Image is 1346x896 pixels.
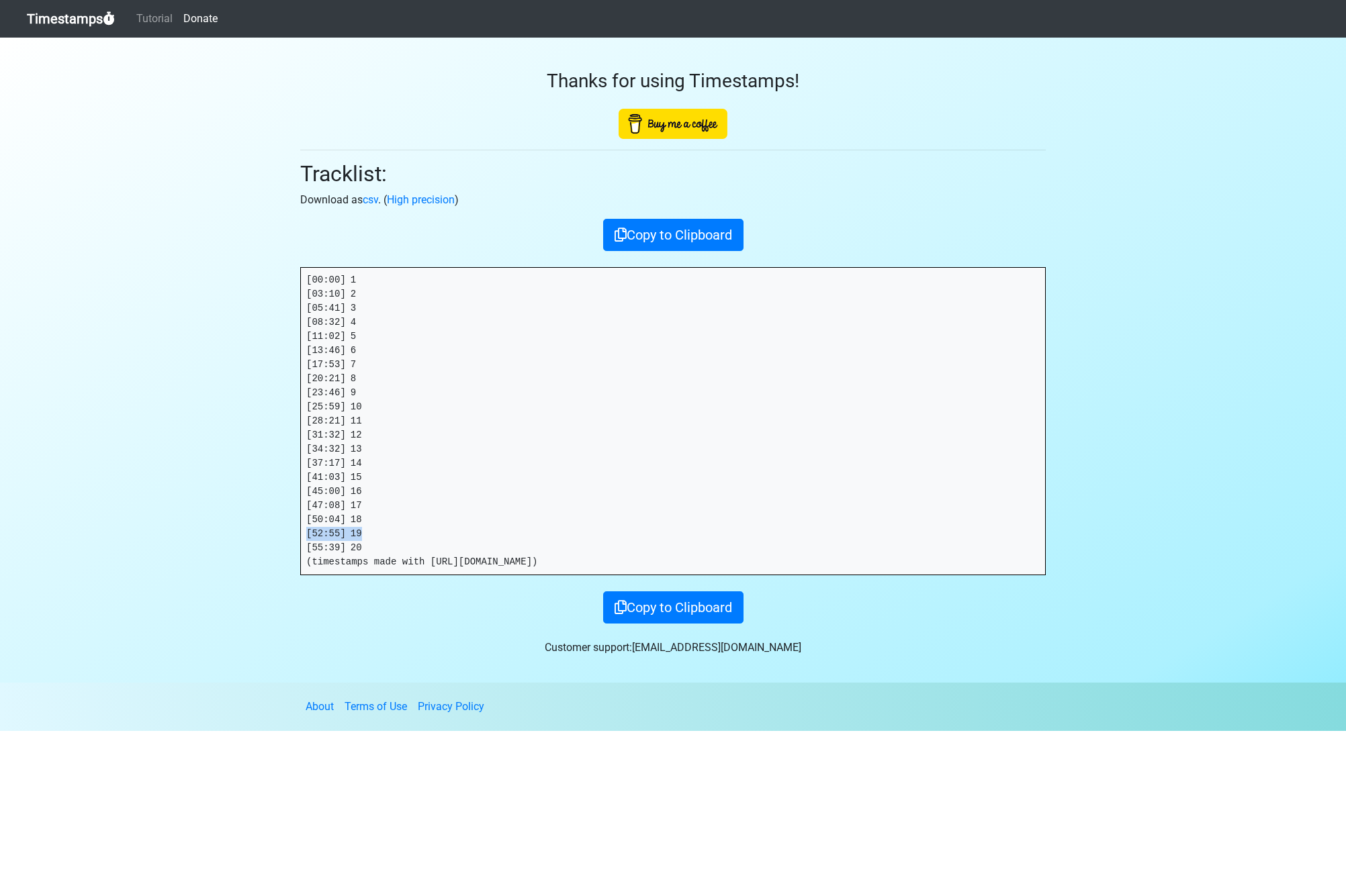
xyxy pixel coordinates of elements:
h2: Tracklist: [300,161,1046,187]
a: About [306,700,334,713]
a: Tutorial [131,5,178,32]
a: Donate [178,5,223,32]
img: Buy Me A Coffee [619,109,727,139]
a: Privacy Policy [418,700,484,713]
button: Copy to Clipboard [603,219,744,251]
button: Copy to Clipboard [603,591,744,624]
pre: [00:00] 1 [03:10] 2 [05:41] 3 [08:32] 4 [11:02] 5 [13:46] 6 [17:53] 7 [20:21] 8 [23:46] 9 [25:59]... [301,268,1045,575]
h3: Thanks for using Timestamps! [300,70,1046,93]
a: High precision [387,193,455,206]
a: csv [363,193,378,206]
a: Timestamps [27,5,115,32]
a: Terms of Use [345,700,407,713]
p: Download as . ( ) [300,192,1046,208]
